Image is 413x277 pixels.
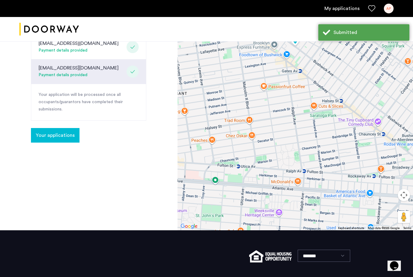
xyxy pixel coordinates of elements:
p: Your application will be processed once all occupants/guarantors have completed their submissions. [39,91,139,113]
a: Terms (opens in new tab) [403,226,411,230]
div: [EMAIL_ADDRESS][DOMAIN_NAME] [39,64,119,72]
a: Open this area in Google Maps (opens a new window) [179,222,199,230]
a: My application [324,5,360,12]
a: Cazamio logo [19,18,79,41]
a: Favorites [368,5,375,12]
img: Google [179,222,199,230]
select: Language select [298,250,350,262]
img: equal-housing.png [249,250,291,262]
div: Payment details provided [39,72,119,79]
div: Payment details provided [39,47,119,54]
div: Submitted [333,29,405,36]
button: Drag Pegman onto the map to open Street View [398,211,410,223]
span: Map data ©2025 Google [368,227,400,230]
button: Map camera controls [398,189,410,201]
span: Your applications [36,132,75,139]
div: [EMAIL_ADDRESS][DOMAIN_NAME] [39,40,119,47]
cazamio-button: Go to application [31,133,80,138]
img: logo [19,18,79,41]
button: Keyboard shortcuts [338,226,364,230]
button: button [31,128,80,143]
div: AP [384,4,394,13]
iframe: chat widget [388,253,407,271]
